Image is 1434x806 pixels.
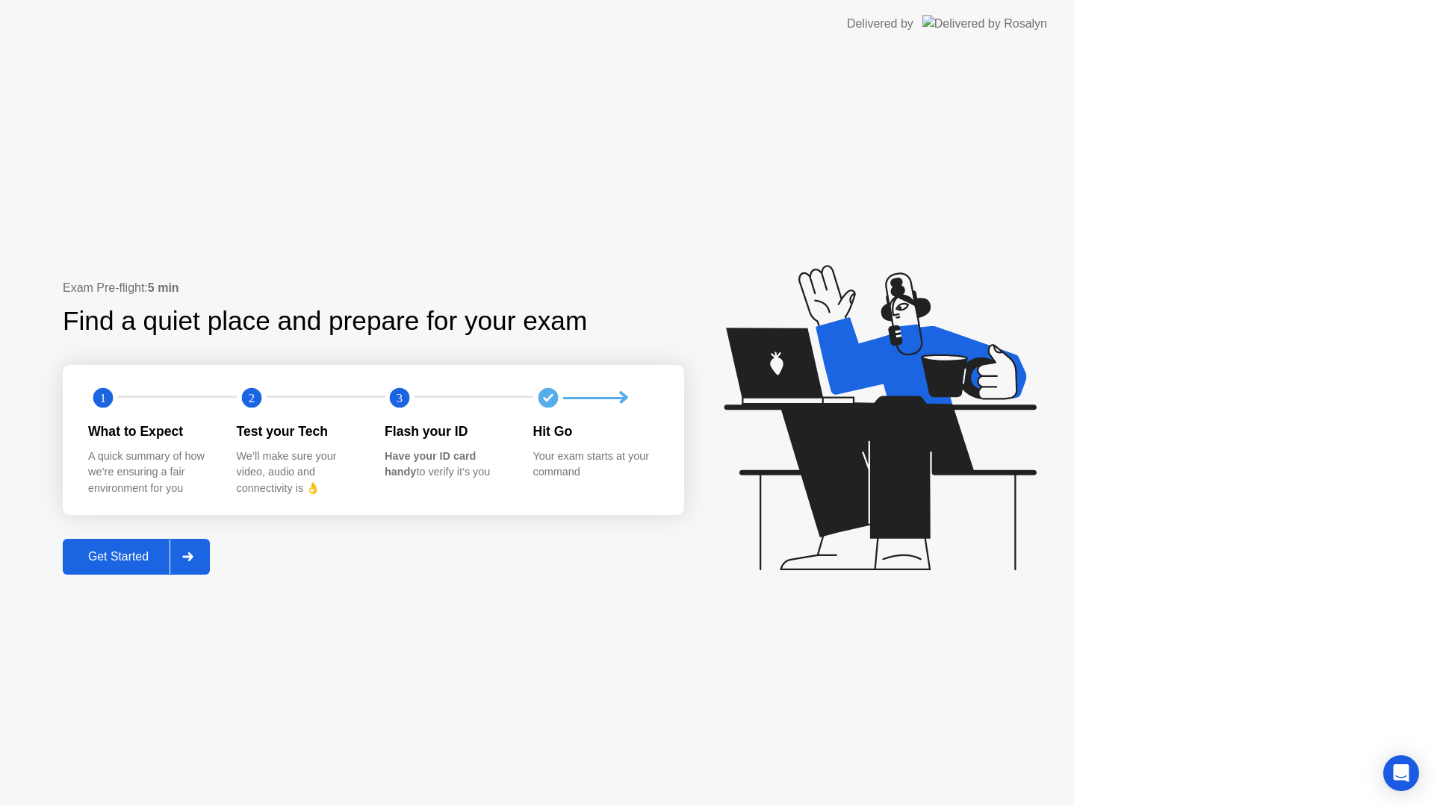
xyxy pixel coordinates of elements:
text: 2 [248,391,254,405]
div: Test your Tech [237,422,361,441]
div: Exam Pre-flight: [63,279,684,297]
div: to verify it’s you [385,449,509,481]
div: Find a quiet place and prepare for your exam [63,302,589,341]
div: Hit Go [533,422,658,441]
text: 3 [397,391,403,405]
div: Delivered by [847,15,913,33]
div: Your exam starts at your command [533,449,658,481]
div: Open Intercom Messenger [1383,755,1419,791]
img: Delivered by Rosalyn [922,15,1047,32]
div: A quick summary of how we’re ensuring a fair environment for you [88,449,213,497]
div: We’ll make sure your video, audio and connectivity is 👌 [237,449,361,497]
div: What to Expect [88,422,213,441]
b: Have your ID card handy [385,450,476,478]
div: Flash your ID [385,422,509,441]
text: 1 [100,391,106,405]
b: 5 min [148,281,179,294]
button: Get Started [63,539,210,575]
div: Get Started [67,550,170,563]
